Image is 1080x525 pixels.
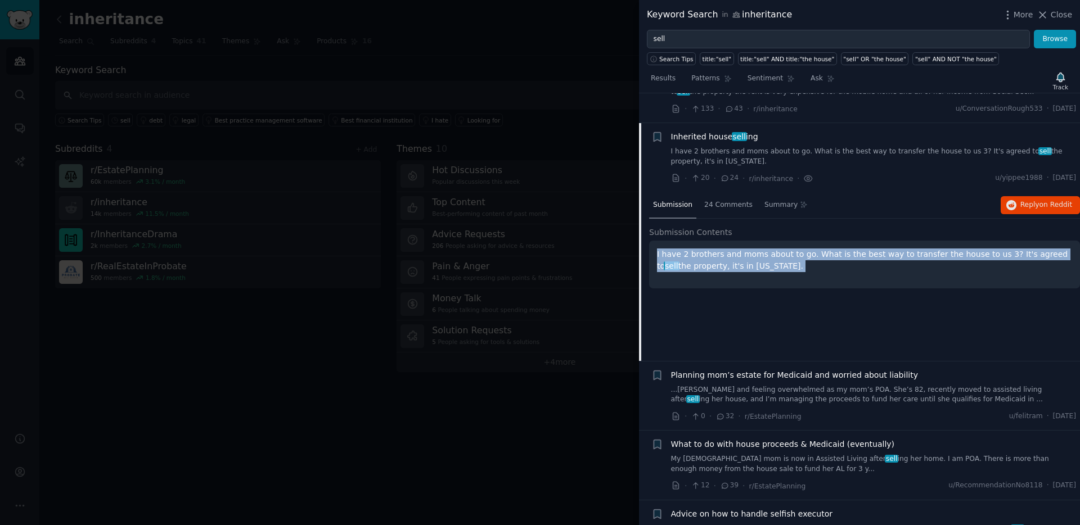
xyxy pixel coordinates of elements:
button: Browse [1034,30,1076,49]
button: Track [1049,69,1072,93]
a: Sentiment [744,70,799,93]
span: Inherited house ing [671,131,758,143]
span: 12 [691,481,709,491]
span: [DATE] [1053,411,1076,422]
button: Search Tips [647,52,696,65]
span: Submission Contents [649,227,732,238]
span: · [1047,411,1049,422]
a: Advice on how to handle selfish executor [671,508,833,520]
span: Close [1051,9,1072,21]
span: · [1047,173,1049,183]
button: Replyon Reddit [1001,196,1080,214]
a: ...[PERSON_NAME] and feeling overwhelmed as my mom’s POA. She’s 82, recently moved to assisted li... [671,385,1077,405]
span: Reply [1020,200,1072,210]
a: Patterns [687,70,735,93]
span: · [797,173,799,184]
span: r/inheritance [753,105,797,113]
span: Results [651,74,676,84]
div: "sell" OR "the house" [843,55,906,63]
span: · [685,410,687,422]
span: on Reddit [1039,201,1072,209]
span: sell [664,261,679,270]
span: · [685,480,687,492]
span: · [742,173,745,184]
span: r/inheritance [749,175,793,183]
span: · [685,103,687,115]
span: · [718,103,720,115]
a: Inherited houseselling [671,131,758,143]
div: title:"sell" [703,55,732,63]
span: · [747,103,749,115]
span: u/RecommendationNo8118 [948,481,1042,491]
span: · [1047,104,1049,114]
span: u/felitram [1009,411,1043,422]
span: 133 [691,104,714,114]
a: Results [647,70,679,93]
span: r/EstatePlanning [749,482,806,490]
a: What to do with house proceeds & Medicaid (eventually) [671,438,895,450]
span: · [685,173,687,184]
span: 24 [720,173,739,183]
div: title:"sell" AND title:"the house" [740,55,834,63]
span: Search Tips [659,55,694,63]
a: title:"sell" AND title:"the house" [738,52,837,65]
span: · [709,410,712,422]
a: Ask [807,70,839,93]
button: More [1002,9,1033,21]
span: · [714,480,716,492]
span: Ask [811,74,823,84]
span: Summary [764,200,798,210]
span: u/ConversationRough533 [956,104,1043,114]
div: Keyword Search inheritance [647,8,792,22]
span: More [1014,9,1033,21]
span: [DATE] [1053,173,1076,183]
span: · [742,480,745,492]
span: in [722,10,728,20]
span: 32 [715,411,734,422]
button: Close [1037,9,1072,21]
span: · [738,410,740,422]
span: sell [732,132,747,141]
span: [DATE] [1053,481,1076,491]
p: I have 2 brothers and moms about to go. What is the best way to transfer the house to us 3? It's ... [657,248,1072,272]
span: Sentiment [748,74,783,84]
span: · [714,173,716,184]
a: "sell" OR "the house" [841,52,909,65]
a: My [DEMOGRAPHIC_DATA] mom is now in Assisted Living afterselling her home. I am POA. There is mor... [671,454,1077,474]
a: I have 2 brothers and moms about to go. What is the best way to transfer the house to us 3? It's ... [671,147,1077,166]
input: Try a keyword related to your business [647,30,1030,49]
a: Planning mom’s estate for Medicaid and worried about liability [671,369,918,381]
span: [DATE] [1053,104,1076,114]
span: Patterns [691,74,719,84]
a: "sell" AND NOT "the house" [912,52,999,65]
a: title:"sell" [700,52,734,65]
div: Track [1053,83,1068,91]
span: 39 [720,481,739,491]
div: "sell" AND NOT "the house" [915,55,997,63]
span: u/yippee1988 [995,173,1042,183]
span: 24 Comments [704,200,753,210]
span: Submission [653,200,692,210]
span: 0 [691,411,705,422]
span: sell [885,455,898,463]
span: sell [1038,147,1052,155]
span: sell [686,395,700,403]
span: 20 [691,173,709,183]
span: 43 [724,104,743,114]
span: r/EstatePlanning [745,413,802,420]
span: · [1047,481,1049,491]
